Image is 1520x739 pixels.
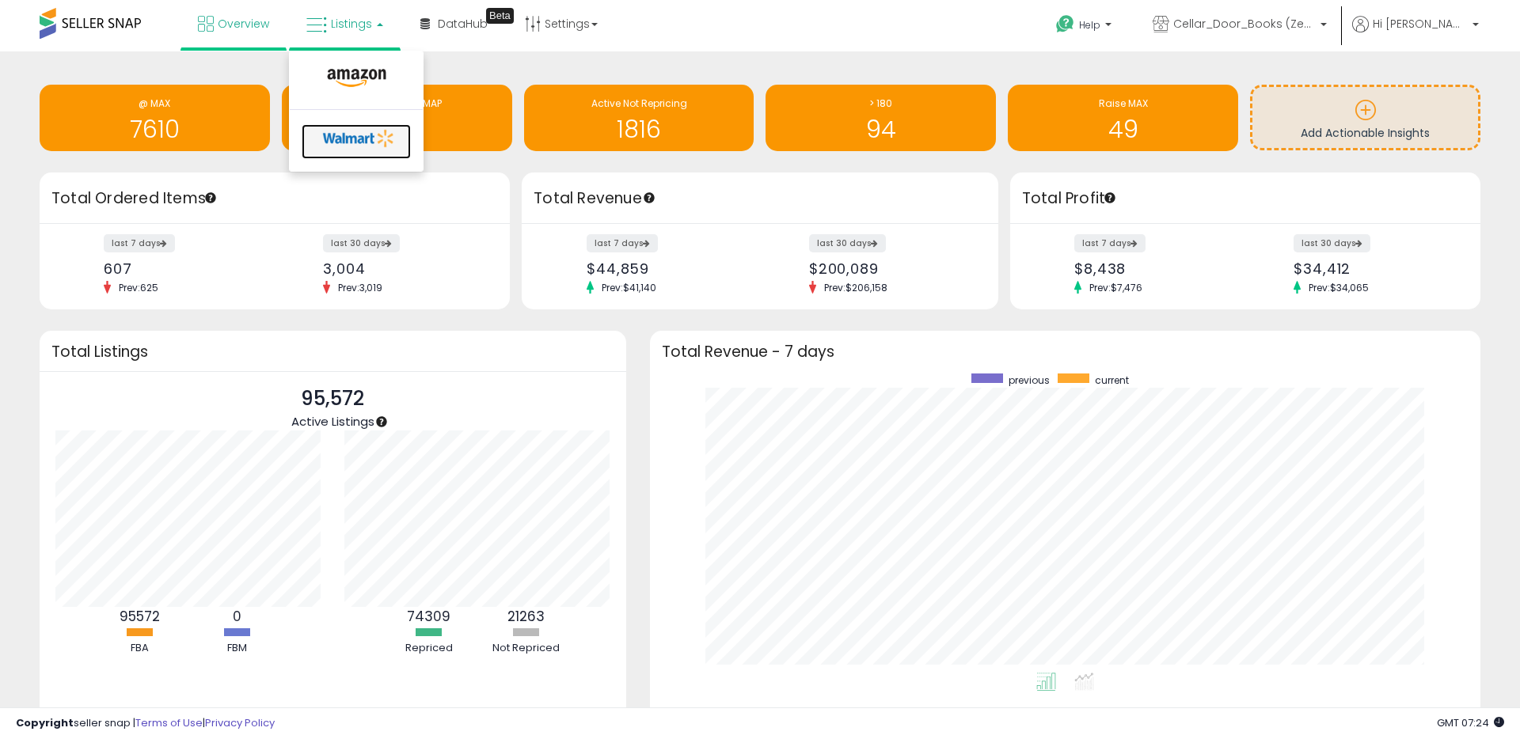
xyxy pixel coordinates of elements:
a: > 180 94 [766,85,996,151]
label: last 30 days [1294,234,1370,252]
h1: 7610 [47,116,262,142]
div: Tooltip anchor [642,191,656,205]
div: Tooltip anchor [1103,191,1117,205]
div: $200,089 [809,260,971,277]
span: Active Not Repricing [591,97,687,110]
div: seller snap | | [16,716,275,731]
i: Get Help [1055,14,1075,34]
span: Cellar_Door_Books (Zentra LLC) [GEOGRAPHIC_DATA] [1173,16,1316,32]
h3: Total Ordered Items [51,188,498,210]
span: Prev: $206,158 [816,281,895,294]
label: last 7 days [587,234,658,252]
b: 95572 [120,607,160,626]
label: last 30 days [323,234,400,252]
label: last 7 days [104,234,175,252]
span: BB Price Below MAP [352,97,442,110]
a: Privacy Policy [205,715,275,730]
h1: 1816 [532,116,747,142]
a: Raise MAX 49 [1008,85,1238,151]
div: FBA [92,641,187,656]
span: 2025-09-9 07:24 GMT [1437,715,1504,730]
span: Prev: $7,476 [1081,281,1150,294]
b: 21263 [507,607,545,626]
h3: Total Listings [51,346,614,358]
span: Raise MAX [1099,97,1148,110]
div: Not Repriced [479,641,574,656]
p: 95,572 [291,384,374,414]
h3: Total Revenue [534,188,986,210]
strong: Copyright [16,715,74,730]
span: Hi [PERSON_NAME] [1373,16,1468,32]
label: last 7 days [1074,234,1146,252]
label: last 30 days [809,234,886,252]
span: > 180 [869,97,892,110]
span: current [1095,373,1129,387]
div: $34,412 [1294,260,1453,277]
span: Help [1079,18,1100,32]
span: Listings [331,16,372,32]
h1: 94 [773,116,988,142]
a: Hi [PERSON_NAME] [1352,16,1479,51]
h1: 49 [1016,116,1230,142]
div: FBM [189,641,284,656]
a: Help [1043,2,1127,51]
a: Add Actionable Insights [1252,87,1478,148]
span: Overview [218,16,269,32]
a: Active Not Repricing 1816 [524,85,754,151]
span: Add Actionable Insights [1301,125,1430,141]
h3: Total Revenue - 7 days [662,346,1469,358]
div: 3,004 [323,260,482,277]
span: Prev: $41,140 [594,281,664,294]
div: $44,859 [587,260,748,277]
div: Tooltip anchor [203,191,218,205]
div: 607 [104,260,263,277]
a: @ MAX 7610 [40,85,270,151]
span: previous [1009,373,1050,387]
div: Tooltip anchor [486,8,514,24]
a: BB Price Below MAP 207 [282,85,512,151]
span: Active Listings [291,413,374,430]
span: DataHub [438,16,488,32]
b: 74309 [407,607,450,626]
a: Terms of Use [135,715,203,730]
div: Tooltip anchor [374,415,389,429]
span: @ MAX [139,97,170,110]
span: Prev: 625 [111,281,166,294]
div: Repriced [382,641,477,656]
div: $8,438 [1074,260,1233,277]
span: Prev: $34,065 [1301,281,1377,294]
h3: Total Profit [1022,188,1469,210]
b: 0 [233,607,241,626]
span: Prev: 3,019 [330,281,390,294]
